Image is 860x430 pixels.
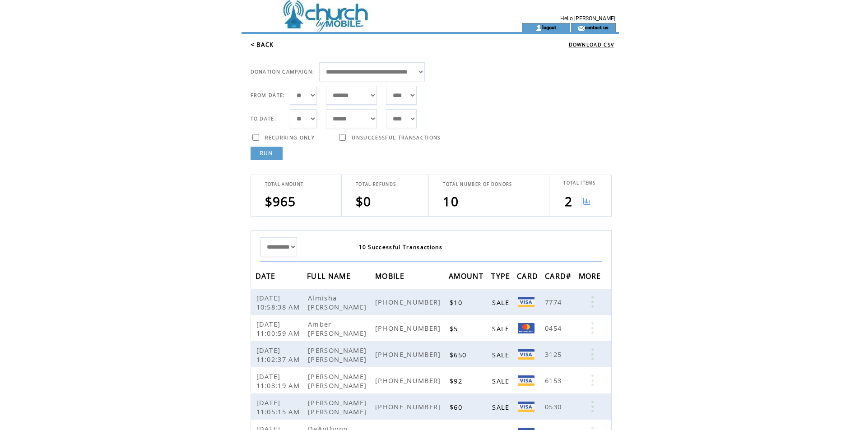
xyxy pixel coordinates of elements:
[545,350,564,359] span: 3125
[492,324,511,333] span: SALE
[308,319,369,338] span: Amber [PERSON_NAME]
[545,269,574,286] span: CARD#
[251,69,315,75] span: DONATION CAMPAIGN:
[492,402,511,412] span: SALE
[307,269,353,286] span: FULL NAME
[565,193,572,210] span: 2
[256,273,278,278] a: DATE
[256,319,302,338] span: [DATE] 11:00:59 AM
[256,269,278,286] span: DATE
[375,273,407,278] a: MOBILE
[256,293,302,311] span: [DATE] 10:58:38 AM
[518,349,535,360] img: Visa
[581,196,592,207] img: View graph
[352,134,441,141] span: UNSUCCESSFUL TRANSACTIONS
[308,293,369,311] span: Almisha [PERSON_NAME]
[569,42,614,48] a: DOWNLOAD CSV
[449,273,486,278] a: AMOUNT
[375,324,443,333] span: [PHONE_NUMBER]
[542,24,556,30] a: logout
[251,41,274,49] a: < BACK
[518,297,535,307] img: Visa
[545,297,564,306] span: 7774
[308,346,369,364] span: [PERSON_NAME] [PERSON_NAME]
[492,298,511,307] span: SALE
[265,134,315,141] span: RECURRING ONLY
[375,350,443,359] span: [PHONE_NUMBER]
[517,273,540,278] a: CARD
[443,193,459,210] span: 10
[518,323,535,333] img: Mastercard
[375,402,443,411] span: [PHONE_NUMBER]
[545,402,564,411] span: 0530
[443,181,512,187] span: TOTAL NUMBER OF DONORS
[265,181,304,187] span: TOTAL AMOUNT
[256,372,302,390] span: [DATE] 11:03:19 AM
[356,193,372,210] span: $0
[308,398,369,416] span: [PERSON_NAME] [PERSON_NAME]
[308,372,369,390] span: [PERSON_NAME] [PERSON_NAME]
[563,180,595,186] span: TOTAL ITEMS
[256,346,302,364] span: [DATE] 11:02:37 AM
[450,298,465,307] span: $10
[251,147,283,160] a: RUN
[535,24,542,32] img: account_icon.gif
[491,273,512,278] a: TYPE
[450,376,465,385] span: $92
[449,269,486,286] span: AMOUNT
[518,375,535,386] img: Visa
[450,402,465,412] span: $60
[375,269,407,286] span: MOBILE
[375,297,443,306] span: [PHONE_NUMBER]
[518,402,535,412] img: Visa
[560,15,615,22] span: Hello [PERSON_NAME]
[251,116,277,122] span: TO DATE:
[579,269,604,286] span: MORE
[585,24,609,30] a: contact us
[578,24,585,32] img: contact_us_icon.gif
[492,376,511,385] span: SALE
[545,376,564,385] span: 6153
[491,269,512,286] span: TYPE
[359,243,443,251] span: 10 Successful Transactions
[545,273,574,278] a: CARD#
[307,273,353,278] a: FULL NAME
[265,193,296,210] span: $965
[375,376,443,385] span: [PHONE_NUMBER]
[356,181,396,187] span: TOTAL REFUNDS
[256,398,302,416] span: [DATE] 11:05:15 AM
[450,350,469,359] span: $650
[450,324,460,333] span: $5
[517,269,540,286] span: CARD
[251,92,285,98] span: FROM DATE:
[492,350,511,359] span: SALE
[545,324,564,333] span: 0454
